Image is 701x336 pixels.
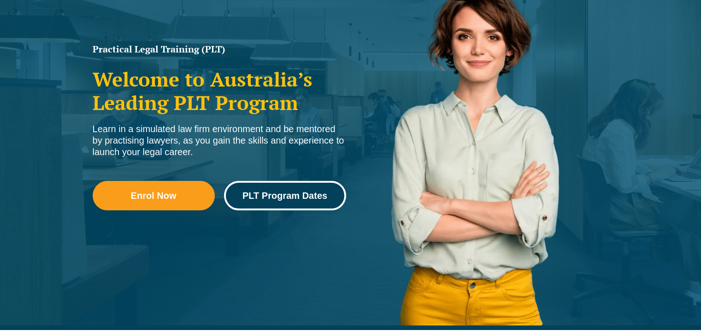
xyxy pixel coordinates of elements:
div: Learn in a simulated law firm environment and be mentored by practising lawyers, as you gain the ... [93,123,346,158]
a: PLT Program Dates [224,181,346,210]
h2: Welcome to Australia’s Leading PLT Program [93,68,346,114]
a: Enrol Now [93,181,215,210]
span: Enrol Now [131,191,177,200]
span: PLT Program Dates [242,191,327,200]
